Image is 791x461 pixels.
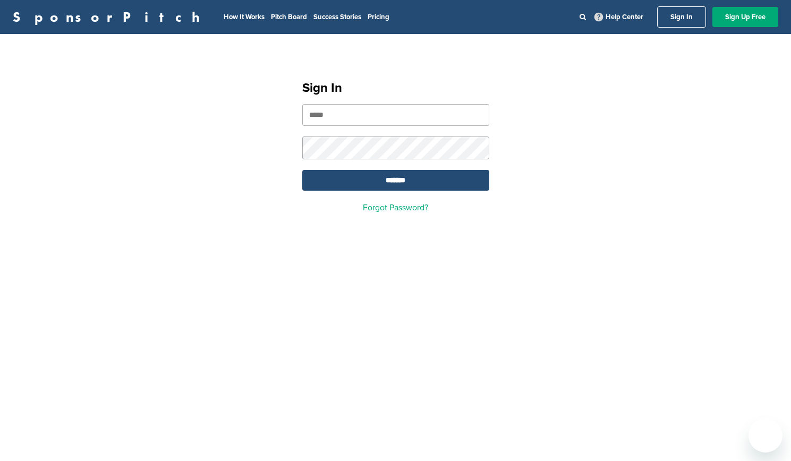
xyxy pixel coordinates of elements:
[224,13,265,21] a: How It Works
[302,79,489,98] h1: Sign In
[13,10,207,24] a: SponsorPitch
[712,7,778,27] a: Sign Up Free
[657,6,706,28] a: Sign In
[363,202,428,213] a: Forgot Password?
[592,11,645,23] a: Help Center
[368,13,389,21] a: Pricing
[313,13,361,21] a: Success Stories
[271,13,307,21] a: Pitch Board
[749,419,783,453] iframe: Button to launch messaging window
